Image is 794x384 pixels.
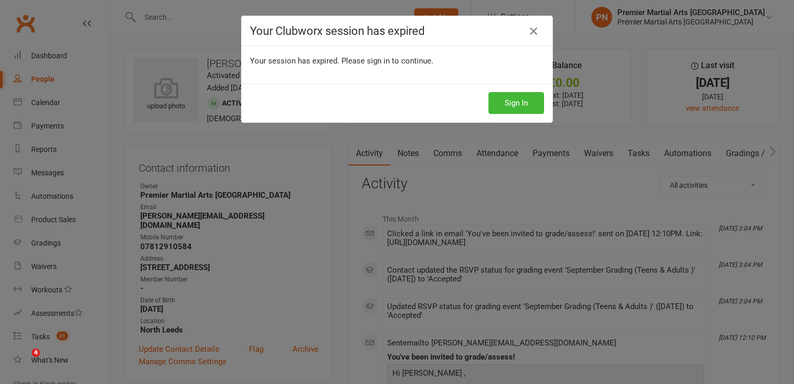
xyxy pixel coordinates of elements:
[250,24,544,37] h4: Your Clubworx session has expired
[488,92,544,114] button: Sign In
[10,349,35,374] iframe: Intercom live chat
[32,349,40,357] span: 4
[525,23,542,40] a: Close
[250,56,433,66] span: Your session has expired. Please sign in to continue.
